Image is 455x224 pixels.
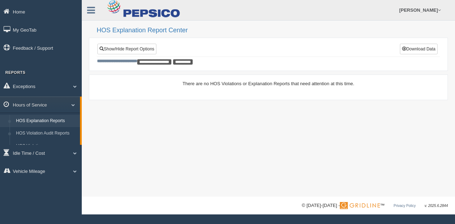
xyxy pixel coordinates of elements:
a: Privacy Policy [394,204,416,208]
span: v. 2025.6.2844 [425,204,448,208]
a: HOS Explanation Reports [13,115,80,127]
button: Download Data [400,44,438,54]
a: HOS Violation Audit Reports [13,127,80,140]
a: HOS Violations [13,140,80,153]
div: © [DATE]-[DATE] - ™ [302,202,448,209]
h2: HOS Explanation Report Center [97,27,448,34]
img: Gridline [340,202,380,209]
div: There are no HOS Violations or Explanation Reports that need attention at this time. [97,80,440,87]
a: Show/Hide Report Options [97,44,156,54]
